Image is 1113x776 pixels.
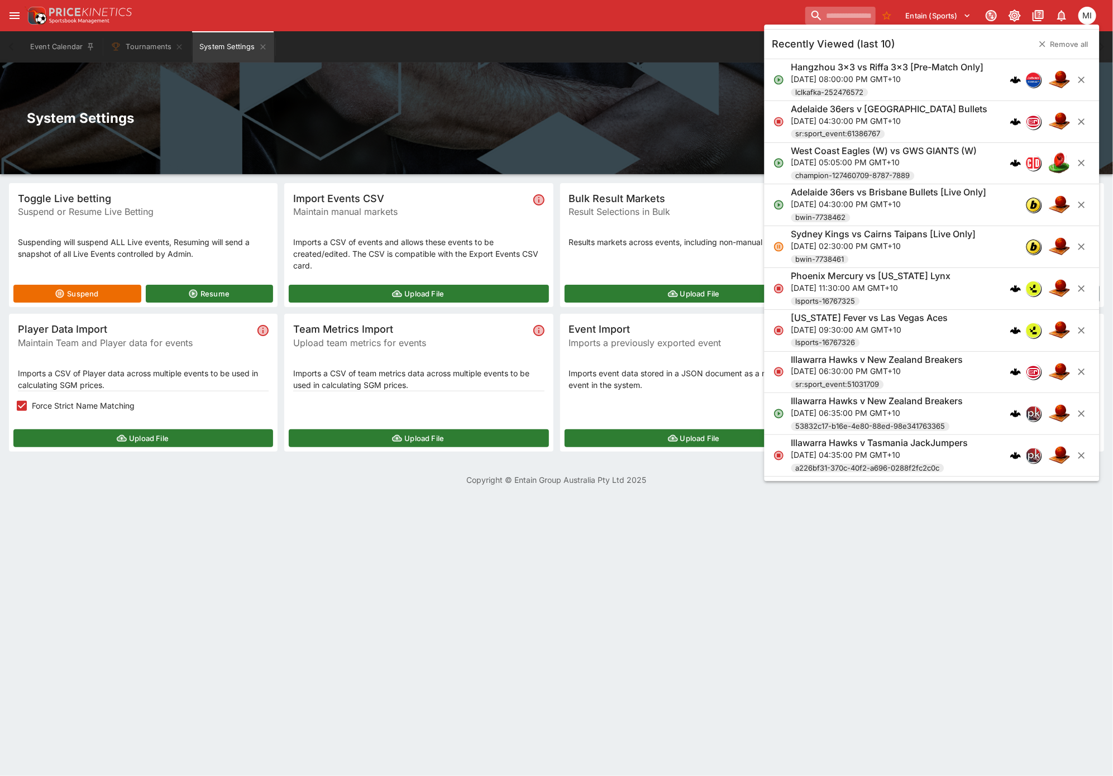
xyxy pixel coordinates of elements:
span: Force Strict Name Matching [32,400,135,411]
button: Tournaments [104,31,190,63]
h5: Recently Viewed (last 10) [772,37,896,50]
svg: Closed [773,116,785,127]
img: bwin.png [1026,198,1041,212]
img: sportsradar.png [1026,116,1041,128]
h6: Illawarra Hawks v New Zealand Breakers [791,354,963,366]
img: logo-cerberus.svg [1010,325,1021,336]
button: Upload File [565,285,824,303]
svg: Open [773,199,785,210]
p: Results markets across events, including non-manual markets. [569,236,820,248]
span: sr:sport_event:51031709 [791,379,884,390]
button: Upload File [565,429,824,447]
img: basketball.png [1048,69,1071,91]
button: Remove all [1032,35,1095,53]
img: logo-cerberus.svg [1010,157,1021,169]
h6: Adelaide 36ers v [GEOGRAPHIC_DATA] Bullets [791,103,988,115]
button: Suspend [13,285,141,303]
button: Upload File [13,429,273,447]
p: [DATE] 04:35:00 PM GMT+10 [791,449,968,461]
img: bwin.png [1026,239,1041,254]
img: basketball.png [1048,444,1071,467]
div: bwin [1026,239,1042,255]
img: logo-cerberus.svg [1010,283,1021,294]
span: a226bf31-370c-40f2-a696-0288f2fc2c0c [791,463,944,474]
p: [DATE] 02:30:00 PM GMT+10 [791,240,976,252]
img: lsports.jpeg [1026,323,1041,338]
svg: Open [773,157,785,169]
img: logo-cerberus.svg [1010,450,1021,461]
img: lsports.jpeg [1026,281,1041,296]
span: Maintain Team and Player data for events [18,336,253,349]
span: Event Import [569,323,804,336]
img: sportsradar.png [1026,366,1041,378]
img: basketball.png [1048,194,1071,216]
div: pricekinetics [1026,406,1042,421]
button: Connected to PK [981,6,1001,26]
div: sportsradar [1026,364,1042,380]
span: champion-127460709-8787-7889 [791,170,915,181]
img: basketball.png [1048,236,1071,258]
svg: Closed [773,283,785,294]
span: Maintain manual markets [293,205,528,218]
img: pricekinetics.png [1026,406,1041,421]
div: lsports [1026,323,1042,338]
span: sr:sport_event:61386767 [791,128,885,140]
img: logo-cerberus.svg [1010,408,1021,419]
button: System Settings [193,31,274,63]
span: Bulk Result Markets [569,192,820,205]
svg: Open [773,74,785,85]
div: michael.wilczynski [1078,7,1096,25]
h6: Illawarra Hawks v New Zealand Breakers [791,395,963,407]
span: Imports a previously exported event [569,336,804,349]
span: Player Data Import [18,323,253,336]
button: Resume [146,285,274,303]
img: championdata.png [1026,156,1041,170]
svg: Closed [773,366,785,377]
p: Imports event data stored in a JSON document as a new manual event in the system. [569,367,820,391]
p: [DATE] 04:30:00 PM GMT+10 [791,115,988,127]
p: Suspending will suspend ALL Live events, Resuming will send a snapshot of all Live Events control... [18,236,269,260]
img: lclkafka.png [1026,73,1041,87]
h6: Phoenix Mercury vs [US_STATE] Lynx [791,270,951,282]
h6: Sydney Kings vs Cairns Taipans [Live Only] [791,228,976,240]
button: No Bookmarks [878,7,896,25]
button: michael.wilczynski [1075,3,1100,28]
img: PriceKinetics Logo [25,4,47,27]
span: lsports-16767325 [791,296,860,307]
span: lclkafka-252476572 [791,87,868,98]
p: [DATE] 11:30:00 AM GMT+10 [791,282,951,294]
img: logo-cerberus.svg [1010,74,1021,85]
button: Select Tenant [899,7,978,25]
span: Result Selections in Bulk [569,205,820,218]
svg: Open [773,408,785,419]
button: Toggle light/dark mode [1005,6,1025,26]
div: pricekinetics [1026,448,1042,463]
h2: System Settings [27,109,1086,127]
p: Imports a CSV of Player data across multiple events to be used in calculating SGM prices. [18,367,269,391]
span: Team Metrics Import [293,323,528,336]
img: australian_rules.png [1048,152,1071,174]
div: cerberus [1010,325,1021,336]
button: Event Calendar [23,31,102,63]
div: cerberus [1010,157,1021,169]
span: 53832c17-b16e-4e80-88ed-98e341763365 [791,421,950,432]
p: [DATE] 09:30:00 AM GMT+10 [791,324,948,336]
div: lclkafka [1026,72,1042,88]
img: basketball.png [1048,319,1071,342]
h6: Hangzhou 3x3 vs Riffa 3x3 [Pre-Match Only] [791,61,984,73]
img: Sportsbook Management [49,18,109,23]
button: Upload File [289,285,548,303]
p: [DATE] 06:30:00 PM GMT+10 [791,365,963,377]
svg: Closed [773,325,785,336]
span: Suspend or Resume Live Betting [18,205,269,218]
h6: Illawarra Hawks v Tasmania JackJumpers [791,437,968,449]
span: Import Events CSV [293,192,528,205]
button: Notifications [1052,6,1072,26]
div: cerberus [1010,74,1021,85]
button: Upload File [289,429,548,447]
div: cerberus [1010,283,1021,294]
h6: West Coast Eagles (W) vs GWS GIANTS (W) [791,145,977,157]
img: logo-cerberus.svg [1010,366,1021,377]
p: [DATE] 08:00:00 PM GMT+10 [791,73,984,85]
svg: Suspended [773,241,785,252]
